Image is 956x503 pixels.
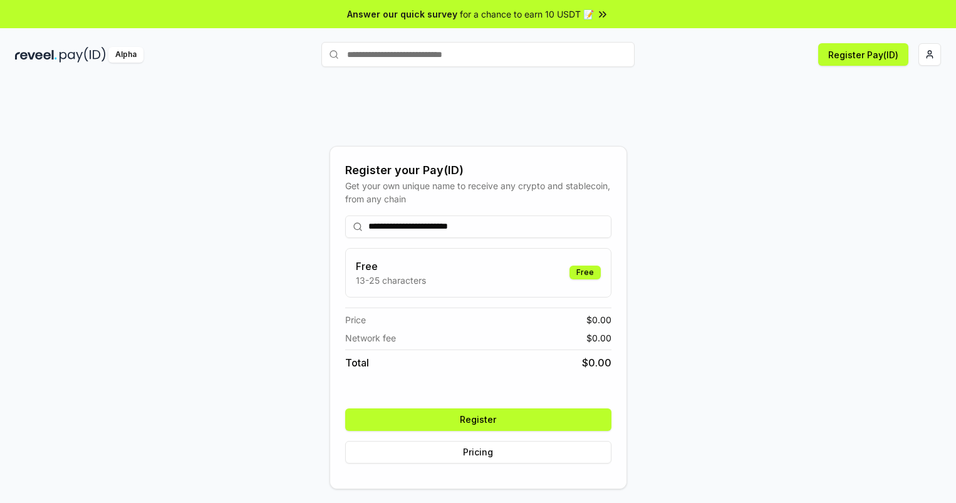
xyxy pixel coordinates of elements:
[347,8,457,21] span: Answer our quick survey
[345,162,611,179] div: Register your Pay(ID)
[586,313,611,326] span: $ 0.00
[818,43,908,66] button: Register Pay(ID)
[345,313,366,326] span: Price
[460,8,594,21] span: for a chance to earn 10 USDT 📝
[345,331,396,345] span: Network fee
[569,266,601,279] div: Free
[60,47,106,63] img: pay_id
[345,441,611,464] button: Pricing
[356,259,426,274] h3: Free
[345,408,611,431] button: Register
[108,47,143,63] div: Alpha
[15,47,57,63] img: reveel_dark
[345,355,369,370] span: Total
[356,274,426,287] p: 13-25 characters
[586,331,611,345] span: $ 0.00
[582,355,611,370] span: $ 0.00
[345,179,611,205] div: Get your own unique name to receive any crypto and stablecoin, from any chain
